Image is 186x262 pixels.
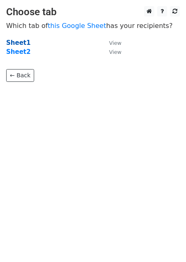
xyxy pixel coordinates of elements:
small: View [109,49,121,55]
a: View [101,39,121,46]
small: View [109,40,121,46]
iframe: Chat Widget [145,223,186,262]
a: Sheet2 [6,48,30,56]
a: ← Back [6,69,34,82]
a: this Google Sheet [48,22,106,30]
a: Sheet1 [6,39,30,46]
a: View [101,48,121,56]
h3: Choose tab [6,6,180,18]
p: Which tab of has your recipients? [6,21,180,30]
